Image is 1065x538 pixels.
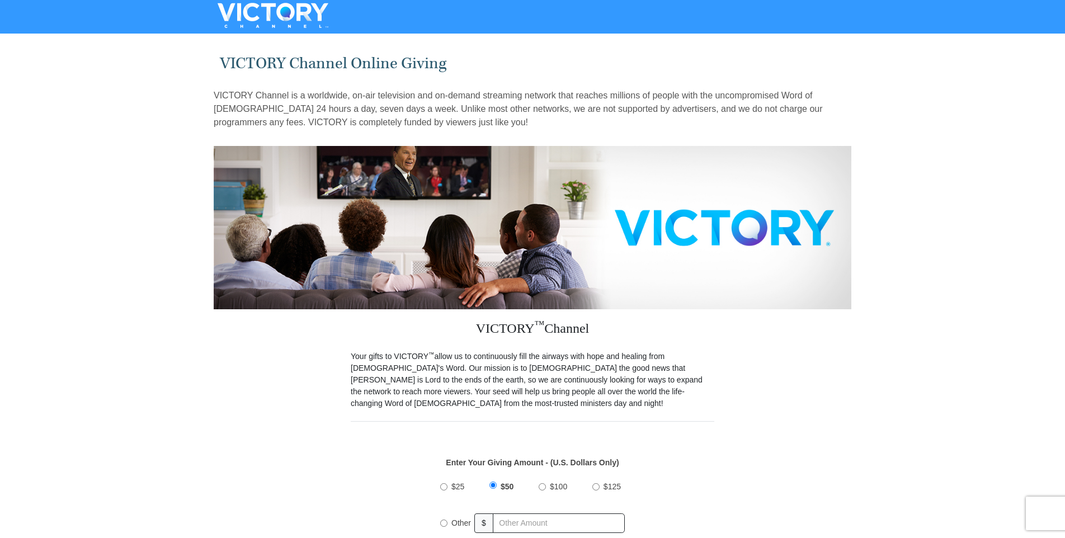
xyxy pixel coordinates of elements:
[220,54,846,73] h1: VICTORY Channel Online Giving
[501,482,513,491] span: $50
[214,89,851,129] p: VICTORY Channel is a worldwide, on-air television and on-demand streaming network that reaches mi...
[451,518,471,527] span: Other
[493,513,625,533] input: Other Amount
[474,513,493,533] span: $
[351,351,714,409] p: Your gifts to VICTORY allow us to continuously fill the airways with hope and healing from [DEMOG...
[446,458,619,467] strong: Enter Your Giving Amount - (U.S. Dollars Only)
[428,351,435,357] sup: ™
[550,482,567,491] span: $100
[535,319,545,330] sup: ™
[203,3,343,28] img: VICTORYTHON - VICTORY Channel
[351,309,714,351] h3: VICTORY Channel
[451,482,464,491] span: $25
[604,482,621,491] span: $125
